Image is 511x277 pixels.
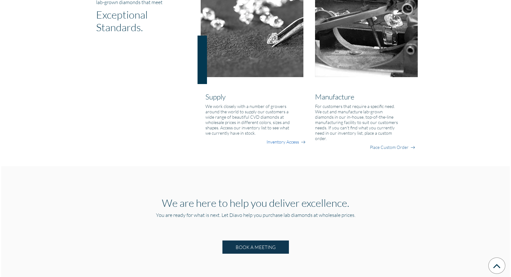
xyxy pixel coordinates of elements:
a: Place Custom Order [370,144,409,150]
h5: You are ready for what is next. Let Diavo help you purchase lab diamonds at wholesale prices. [101,212,410,223]
iframe: Drift Widget Chat Controller [479,246,503,269]
span: BOOK A MEETING [236,244,276,250]
img: right-arrow [410,145,415,150]
h1: Exceptional Standards. [96,8,196,33]
h2: Manufacture [315,92,415,101]
h1: We are here to help you deliver excellence. [101,196,410,209]
iframe: Drift Widget Chat Window [381,180,507,249]
h2: Supply [205,92,306,101]
a: BOOK A MEETING [222,240,289,254]
img: right-arrow [301,140,306,145]
a: Inventory Access [267,139,299,145]
h6: For customers that require a specific need. We cut and manufacture lab-grown diamonds in our in-h... [315,104,400,141]
h6: We work closely with a number of growers around the world to supply our customers a wide range of... [205,104,290,136]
